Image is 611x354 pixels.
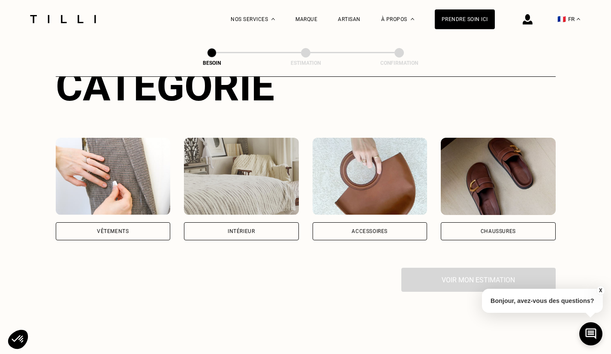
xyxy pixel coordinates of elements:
[596,286,605,295] button: X
[356,60,442,66] div: Confirmation
[352,229,388,234] div: Accessoires
[523,14,533,24] img: icône connexion
[184,138,299,215] img: Intérieur
[313,138,427,215] img: Accessoires
[56,62,556,110] div: Catégorie
[441,138,556,215] img: Chaussures
[169,60,255,66] div: Besoin
[97,229,129,234] div: Vêtements
[411,18,414,20] img: Menu déroulant à propos
[481,229,516,234] div: Chaussures
[577,18,580,20] img: menu déroulant
[557,15,566,23] span: 🇫🇷
[56,138,171,215] img: Vêtements
[338,16,361,22] a: Artisan
[263,60,349,66] div: Estimation
[271,18,275,20] img: Menu déroulant
[482,289,603,313] p: Bonjour, avez-vous des questions?
[228,229,255,234] div: Intérieur
[435,9,495,29] a: Prendre soin ici
[295,16,317,22] a: Marque
[27,15,99,23] img: Logo du service de couturière Tilli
